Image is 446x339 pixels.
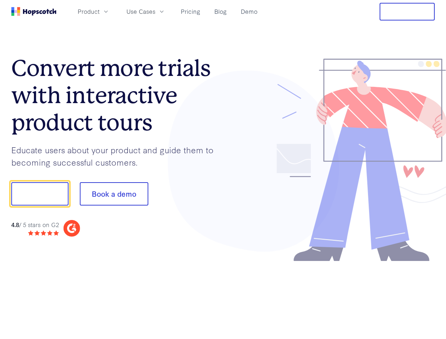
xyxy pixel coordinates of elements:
[11,182,69,206] button: Show me!
[11,220,19,228] strong: 4.8
[380,3,435,20] button: Free Trial
[178,6,203,17] a: Pricing
[11,55,223,136] h1: Convert more trials with interactive product tours
[212,6,230,17] a: Blog
[11,220,59,229] div: / 5 stars on G2
[73,6,114,17] button: Product
[126,7,155,16] span: Use Cases
[238,6,260,17] a: Demo
[80,182,148,206] button: Book a demo
[122,6,170,17] button: Use Cases
[11,144,223,168] p: Educate users about your product and guide them to becoming successful customers.
[78,7,100,16] span: Product
[11,7,57,16] a: Home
